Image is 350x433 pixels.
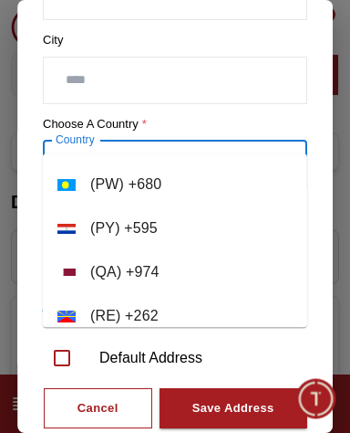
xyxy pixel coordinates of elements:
[43,31,307,49] label: City
[99,347,202,369] div: Default Address
[77,398,118,419] div: Cancel
[43,163,307,206] li: ( PW ) + 680
[160,388,307,429] button: Save Address
[43,294,307,338] li: ( RE ) + 262
[296,379,336,419] div: Chat Widget
[275,153,301,178] button: Close
[43,206,307,250] li: ( PY ) + 595
[44,388,152,429] button: Cancel
[43,250,307,294] li: ( QA ) + 974
[43,115,307,133] label: Choose a country
[56,132,95,147] label: Country
[192,398,274,419] div: Save Address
